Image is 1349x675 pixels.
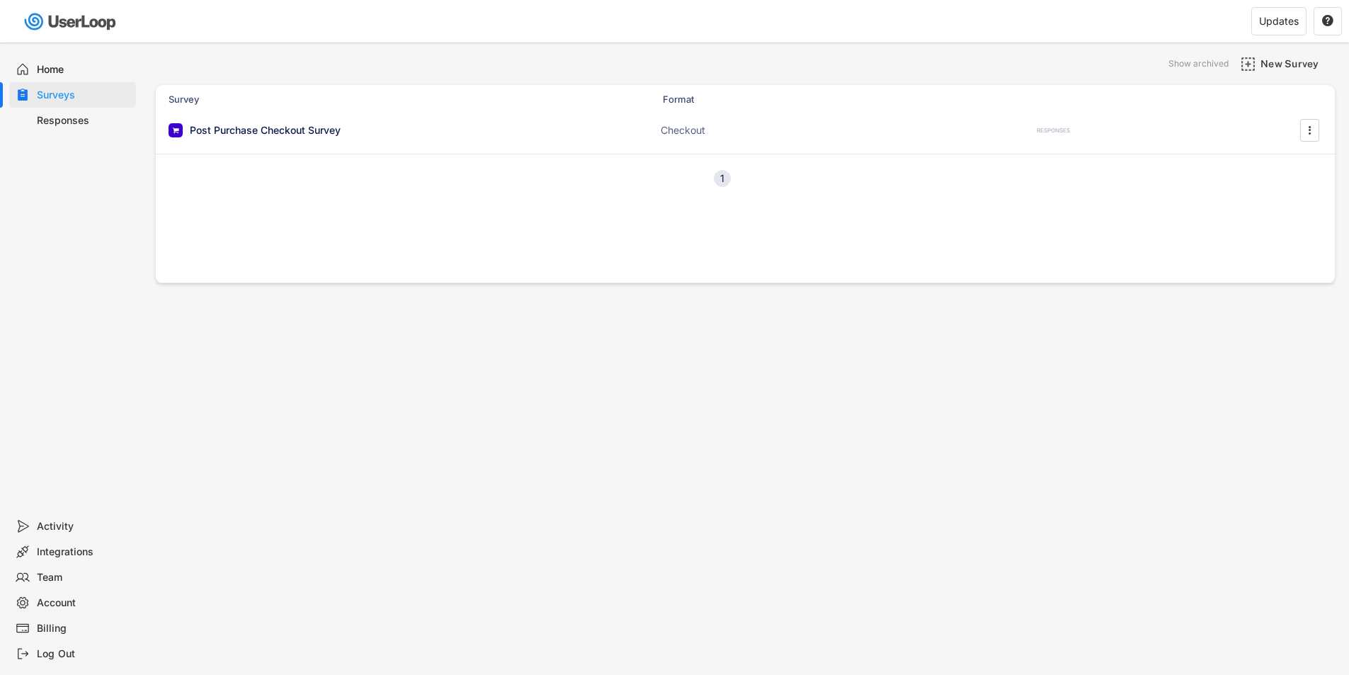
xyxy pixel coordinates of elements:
[1302,120,1316,141] button: 
[1241,57,1256,72] img: AddMajor.svg
[1322,14,1333,27] text: 
[37,520,130,533] div: Activity
[37,63,130,76] div: Home
[663,93,804,106] div: Format
[37,622,130,635] div: Billing
[21,7,121,36] img: userloop-logo-01.svg
[1037,127,1070,135] div: RESPONSES
[1259,16,1299,26] div: Updates
[1168,59,1229,68] div: Show archived
[37,545,130,559] div: Integrations
[37,89,130,102] div: Surveys
[37,571,130,584] div: Team
[37,596,130,610] div: Account
[37,114,130,127] div: Responses
[169,93,452,106] div: Survey
[1309,123,1311,137] text: 
[1260,57,1331,70] div: New Survey
[37,647,130,661] div: Log Out
[190,123,341,137] div: Post Purchase Checkout Survey
[714,174,731,183] div: 1
[1321,15,1334,28] button: 
[661,123,802,137] div: Checkout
